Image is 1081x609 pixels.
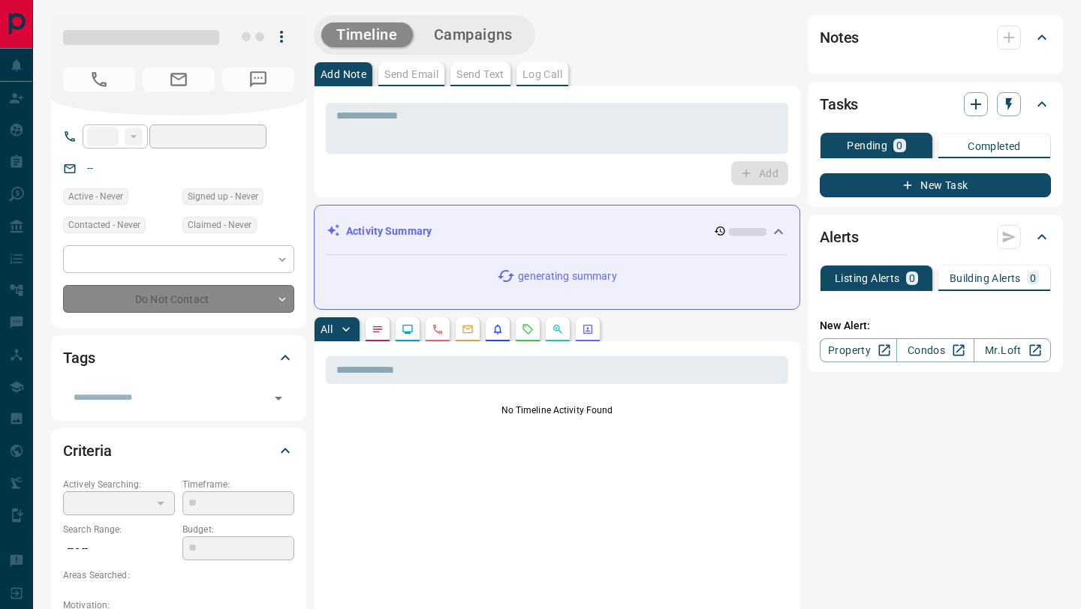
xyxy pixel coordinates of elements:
p: Timeframe: [182,478,294,491]
a: Property [820,338,897,362]
p: Actively Searching: [63,478,175,491]
p: Areas Searched: [63,568,294,582]
p: Listing Alerts [835,273,900,283]
button: Timeline [321,22,413,47]
span: No Number [63,67,135,91]
p: -- - -- [63,536,175,561]
svg: Listing Alerts [492,323,504,335]
h2: Criteria [63,439,112,463]
p: Completed [968,141,1021,151]
span: Claimed - Never [188,217,251,232]
h2: Notes [820,25,859,49]
p: Building Alerts [950,273,1021,283]
div: Do Not Contact [63,285,294,313]
svg: Opportunities [552,323,564,335]
svg: Emails [462,323,474,335]
div: Notes [820,19,1051,55]
span: Active - Never [68,189,123,204]
div: Alerts [820,219,1051,255]
p: All [321,324,333,334]
a: -- [87,162,93,174]
svg: Notes [372,323,384,335]
p: Search Range: [63,523,175,536]
button: Open [268,388,289,409]
span: No Number [222,67,294,91]
p: No Timeline Activity Found [326,403,788,417]
div: Criteria [63,433,294,469]
div: Tasks [820,86,1051,122]
svg: Agent Actions [582,323,594,335]
h2: Tags [63,346,95,370]
p: Activity Summary [346,223,432,239]
p: Pending [847,140,887,151]
p: 0 [896,140,902,151]
svg: Requests [522,323,534,335]
div: Tags [63,340,294,376]
h2: Alerts [820,225,859,249]
button: Campaigns [419,22,528,47]
div: Activity Summary [327,217,787,245]
a: Condos [896,338,974,362]
svg: Lead Browsing Activity [402,323,414,335]
p: New Alert: [820,318,1051,334]
p: Budget: [182,523,294,536]
p: 0 [909,273,915,283]
h2: Tasks [820,92,858,116]
svg: Calls [432,323,444,335]
button: New Task [820,173,1051,197]
p: Add Note [321,69,366,79]
p: generating summary [518,268,616,284]
p: 0 [1030,273,1036,283]
span: Signed up - Never [188,189,258,204]
span: No Email [143,67,215,91]
span: Contacted - Never [68,217,140,232]
a: Mr.Loft [974,338,1051,362]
